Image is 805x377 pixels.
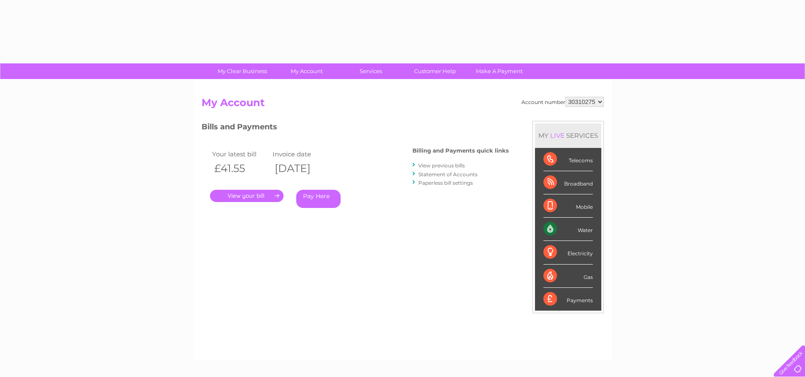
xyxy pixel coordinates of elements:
[272,63,341,79] a: My Account
[418,162,465,169] a: View previous bills
[202,121,509,136] h3: Bills and Payments
[521,97,604,107] div: Account number
[543,171,593,194] div: Broadband
[543,218,593,241] div: Water
[535,123,601,148] div: MY SERVICES
[270,160,331,177] th: [DATE]
[270,148,331,160] td: Invoice date
[207,63,277,79] a: My Clear Business
[543,265,593,288] div: Gas
[543,148,593,171] div: Telecoms
[400,63,470,79] a: Customer Help
[418,180,473,186] a: Paperless bill settings
[210,160,271,177] th: £41.55
[412,148,509,154] h4: Billing and Payments quick links
[464,63,534,79] a: Make A Payment
[548,131,566,139] div: LIVE
[202,97,604,113] h2: My Account
[543,194,593,218] div: Mobile
[210,190,284,202] a: .
[418,171,478,178] a: Statement of Accounts
[543,241,593,264] div: Electricity
[210,148,271,160] td: Your latest bill
[296,190,341,208] a: Pay Here
[543,288,593,311] div: Payments
[336,63,406,79] a: Services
